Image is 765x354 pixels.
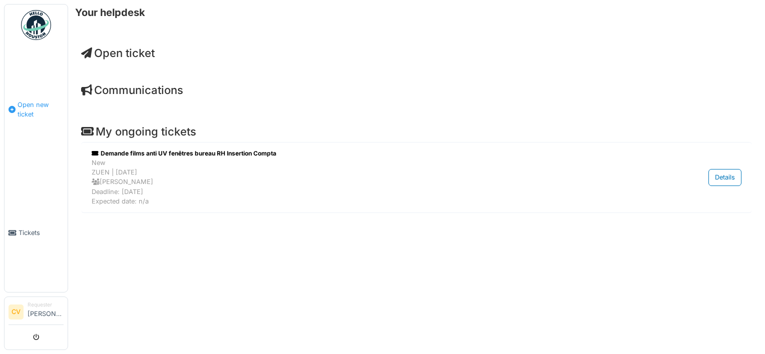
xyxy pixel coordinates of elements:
[81,125,752,138] h4: My ongoing tickets
[708,169,741,185] div: Details
[28,301,64,308] div: Requester
[5,173,68,292] a: Tickets
[89,146,744,208] a: Demande films anti UV fenêtres bureau RH Insertion Compta NewZUEN | [DATE] [PERSON_NAME]Deadline:...
[92,158,638,206] div: New ZUEN | [DATE] [PERSON_NAME] Deadline: [DATE] Expected date: n/a
[28,301,64,322] li: [PERSON_NAME]
[81,83,752,96] h4: Communications
[81,46,155,59] a: Open ticket
[18,100,64,119] span: Open new ticket
[92,149,638,158] div: Demande films anti UV fenêtres bureau RH Insertion Compta
[19,228,64,237] span: Tickets
[9,304,24,319] li: CV
[5,45,68,173] a: Open new ticket
[21,10,51,40] img: Badge_color-CXgf-gQk.svg
[75,6,145,18] h6: Your helpdesk
[9,301,64,325] a: CV Requester[PERSON_NAME]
